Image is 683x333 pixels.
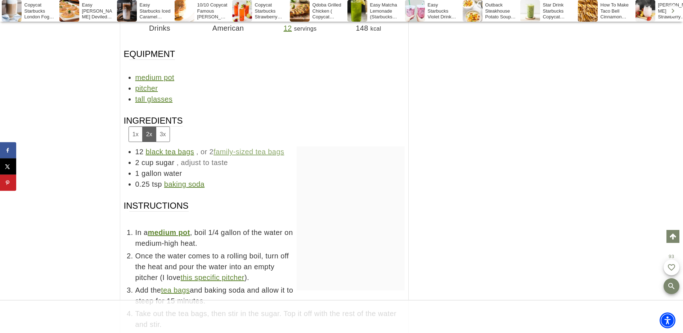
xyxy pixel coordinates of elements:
[142,127,156,142] button: Adjust servings by 2x
[370,26,381,32] span: kcal
[135,84,158,92] a: pitcher
[660,312,675,328] div: Accessibility Menu
[156,159,174,166] span: sugar
[297,146,405,236] iframe: Advertisement
[164,169,182,177] span: water
[164,180,205,188] a: baking soda
[135,180,150,188] span: 0.25
[294,26,317,32] span: servings
[211,301,473,333] iframe: Advertisement
[176,159,228,166] span: , adjust to taste
[152,180,162,188] span: tsp
[214,148,284,156] a: family-sized tea bags
[666,230,679,243] a: Scroll to top
[161,286,190,294] a: tea bags
[126,23,194,34] span: Drinks
[181,274,244,281] a: this specific pitcher
[141,159,153,166] span: cup
[124,115,183,142] span: Ingredients
[146,148,194,156] a: black tea bags
[141,169,162,177] span: gallon
[284,24,292,32] a: Adjust recipe servings
[135,159,140,166] span: 2
[194,23,262,34] span: American
[135,148,144,156] span: 12
[124,48,175,60] span: Equipment
[135,227,405,249] span: In a , boil 1/4 gallon of the water on medium-high heat.
[135,74,175,81] a: medium pot
[135,169,140,177] span: 1
[356,24,368,32] span: 148
[135,250,405,283] span: Once the water comes to a rolling boil, turn off the heat and pour the water into an empty pitche...
[135,95,173,103] a: tall glasses
[129,127,142,142] button: Adjust servings by 1x
[156,127,170,142] button: Adjust servings by 3x
[124,200,189,223] span: Instructions
[135,285,405,306] span: Add the and baking soda and allow it to steep for 15 minutes.
[148,228,190,236] a: medium pot
[196,148,284,156] span: , or 2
